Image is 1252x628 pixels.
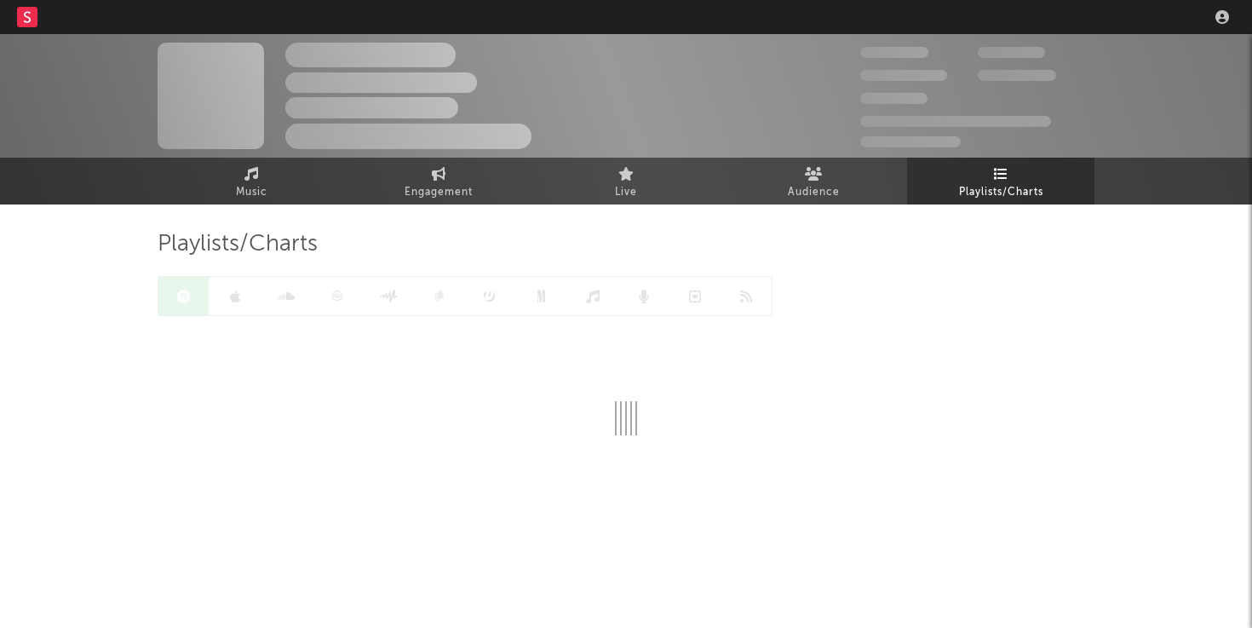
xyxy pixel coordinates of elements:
[405,182,473,203] span: Engagement
[615,182,637,203] span: Live
[860,70,947,81] span: 50,000,000
[532,158,720,205] a: Live
[907,158,1094,205] a: Playlists/Charts
[720,158,907,205] a: Audience
[236,182,267,203] span: Music
[158,158,345,205] a: Music
[978,47,1045,58] span: 100,000
[978,70,1056,81] span: 1,000,000
[959,182,1043,203] span: Playlists/Charts
[860,47,928,58] span: 300,000
[345,158,532,205] a: Engagement
[860,116,1051,127] span: 50,000,000 Monthly Listeners
[158,234,318,255] span: Playlists/Charts
[860,93,928,104] span: 100,000
[860,136,961,147] span: Jump Score: 85.0
[788,182,840,203] span: Audience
